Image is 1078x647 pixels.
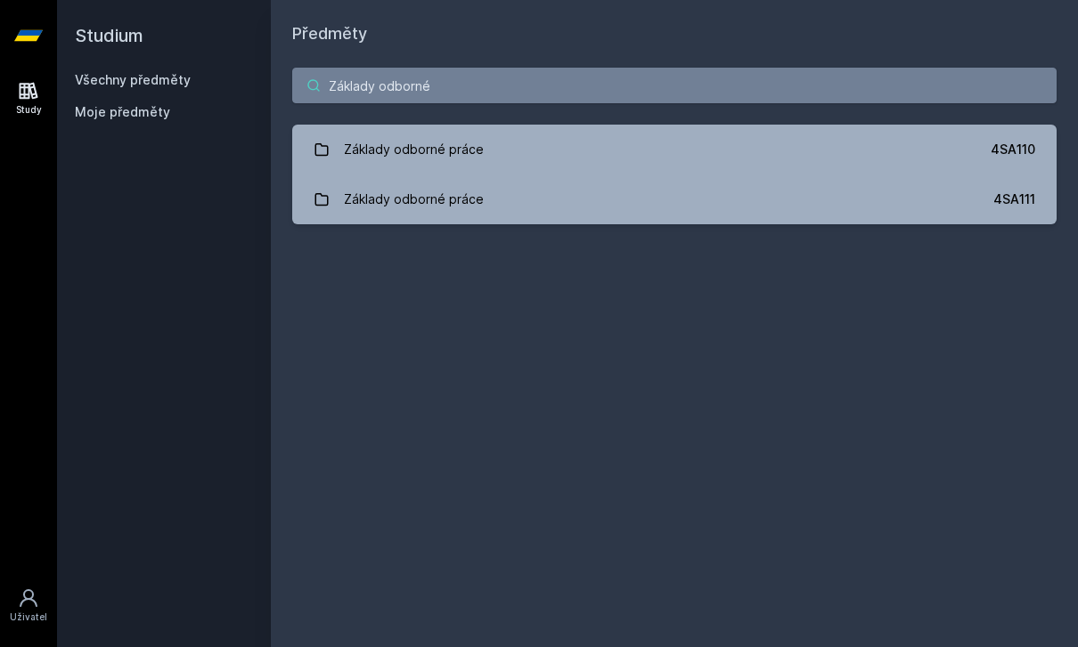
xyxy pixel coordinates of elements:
div: Study [16,103,42,117]
a: Základy odborné práce 4SA111 [292,174,1057,224]
div: 4SA111 [993,190,1035,208]
a: Všechny předměty [75,72,191,87]
div: Základy odborné práce [344,132,484,167]
h1: Předměty [292,21,1057,46]
a: Study [4,71,53,125]
div: Uživatel [10,611,47,624]
a: Základy odborné práce 4SA110 [292,125,1057,174]
div: Základy odborné práce [344,182,484,217]
a: Uživatel [4,578,53,633]
input: Název nebo ident předmětu… [292,68,1057,103]
span: Moje předměty [75,103,170,121]
div: 4SA110 [991,141,1035,158]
